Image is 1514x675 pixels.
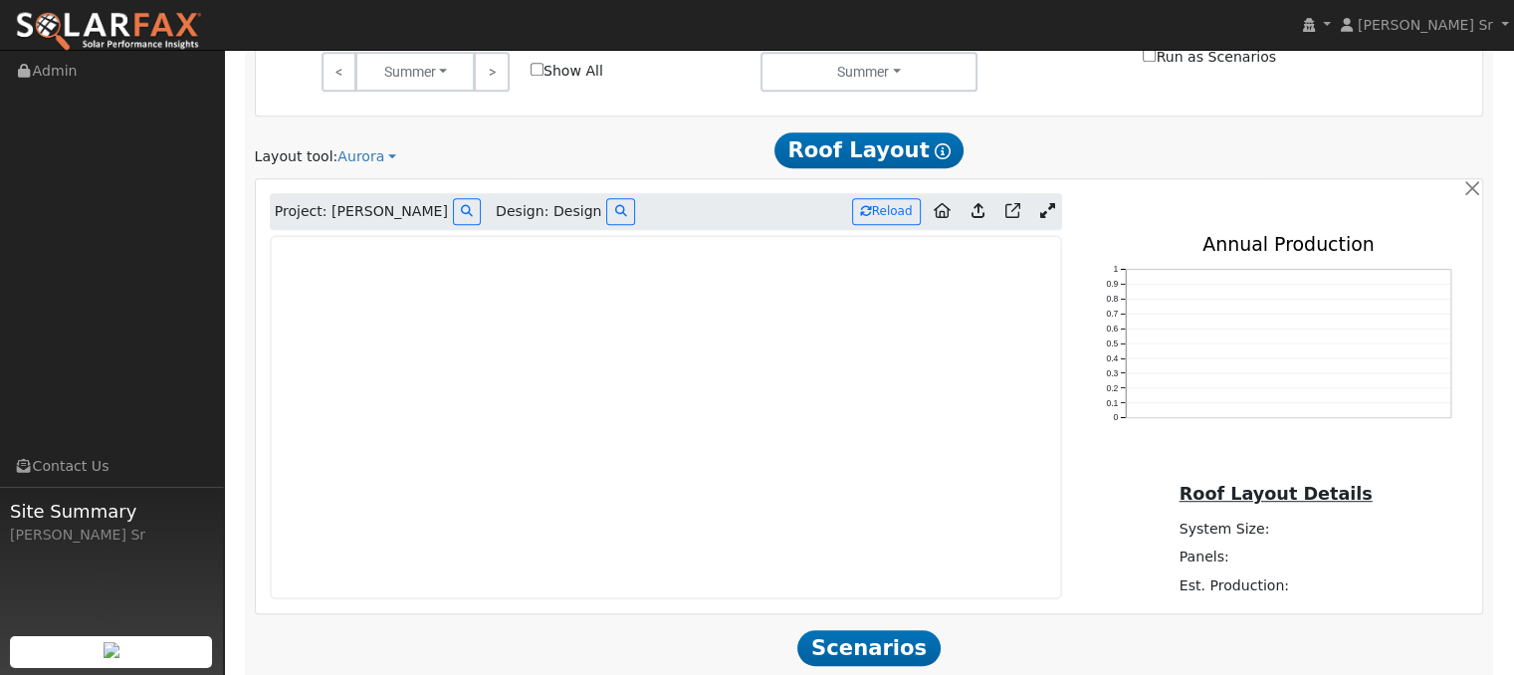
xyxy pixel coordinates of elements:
span: Scenarios [797,630,940,666]
text: 0.7 [1106,309,1118,319]
input: Run as Scenarios [1143,49,1156,62]
td: Est. Production: [1176,571,1365,599]
span: Design: Design [496,201,601,222]
a: Aurora to Home [926,196,959,228]
text: 1 [1113,264,1118,274]
span: Layout tool: [255,148,338,164]
img: SolarFax [15,11,202,53]
a: Expand Aurora window [1033,197,1062,227]
td: System Size: [1176,516,1365,544]
span: Roof Layout [774,132,965,168]
button: Summer [355,52,475,92]
a: Upload consumption to Aurora project [964,196,992,228]
text: 0.8 [1106,294,1118,304]
span: [PERSON_NAME] Sr [1358,17,1493,33]
img: retrieve [104,642,119,658]
text: Annual Production [1202,233,1375,255]
text: 0.5 [1106,338,1118,348]
div: [PERSON_NAME] Sr [10,525,213,546]
span: Project: [PERSON_NAME] [275,201,448,222]
i: Show Help [935,143,951,159]
td: Panels: [1176,544,1365,571]
text: 0.2 [1106,383,1118,393]
button: Reload [852,198,921,225]
text: 0.6 [1106,324,1118,334]
input: Show All [531,63,543,76]
label: Run as Scenarios [1143,47,1275,68]
text: 0 [1113,413,1118,423]
button: Summer [760,52,978,92]
label: Show All [531,61,603,82]
a: < [322,52,356,92]
text: 0.4 [1106,353,1118,363]
text: 0.1 [1106,398,1118,408]
a: Aurora [337,146,396,167]
a: > [474,52,509,92]
span: Site Summary [10,498,213,525]
text: 0.9 [1106,279,1118,289]
text: 0.3 [1106,368,1118,378]
a: Open in Aurora [997,196,1028,228]
u: Roof Layout Details [1180,484,1373,504]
